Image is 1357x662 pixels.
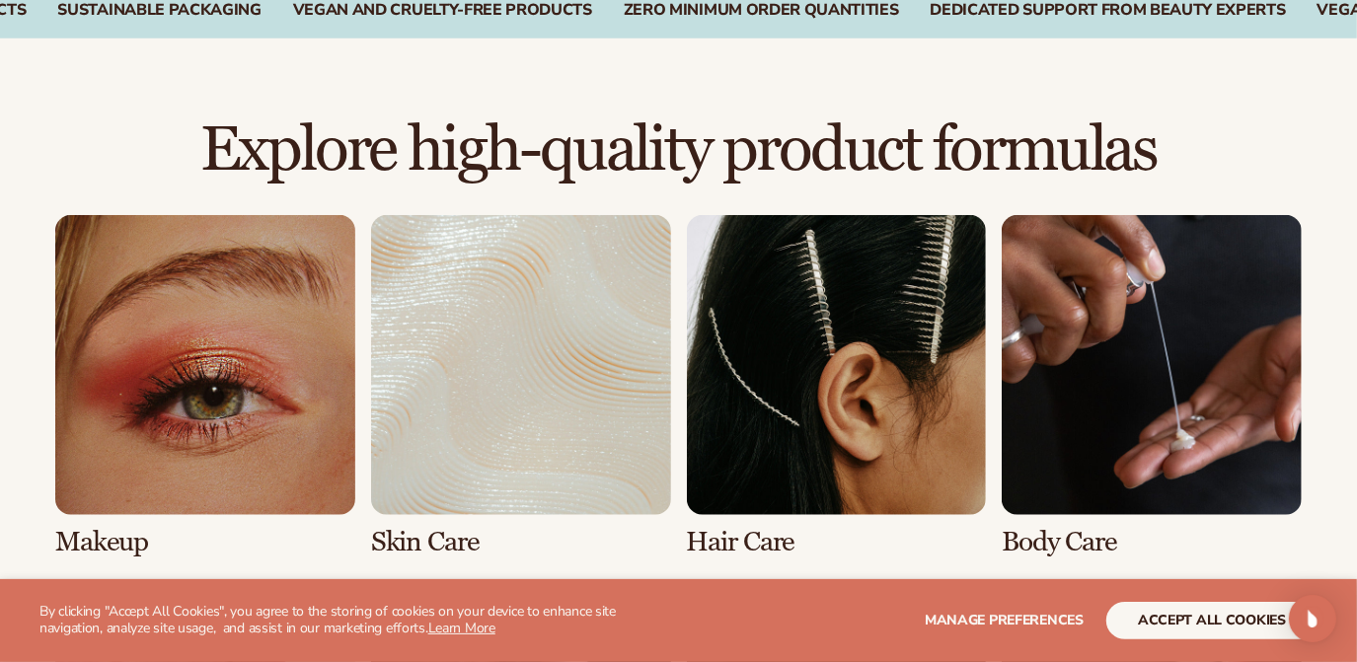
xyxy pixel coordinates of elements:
div: VEGAN AND CRUELTY-FREE PRODUCTS [293,1,592,20]
div: 3 / 8 [687,215,987,557]
div: SUSTAINABLE PACKAGING [57,1,261,20]
h2: Explore high-quality product formulas [55,117,1302,184]
h3: Skin Care [371,527,671,557]
button: Manage preferences [925,602,1084,639]
div: 4 / 8 [1002,215,1302,557]
h3: Makeup [55,527,355,557]
div: ZERO MINIMUM ORDER QUANTITIES [624,1,899,20]
button: accept all cookies [1106,602,1318,639]
div: 2 / 8 [371,215,671,557]
div: DEDICATED SUPPORT FROM BEAUTY EXPERTS [931,1,1286,20]
p: By clicking "Accept All Cookies", you agree to the storing of cookies on your device to enhance s... [39,604,681,637]
div: 1 / 8 [55,215,355,557]
div: Open Intercom Messenger [1289,595,1336,642]
h3: Hair Care [687,527,987,557]
a: Learn More [428,619,495,637]
span: Manage preferences [925,611,1084,629]
h3: Body Care [1002,527,1302,557]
